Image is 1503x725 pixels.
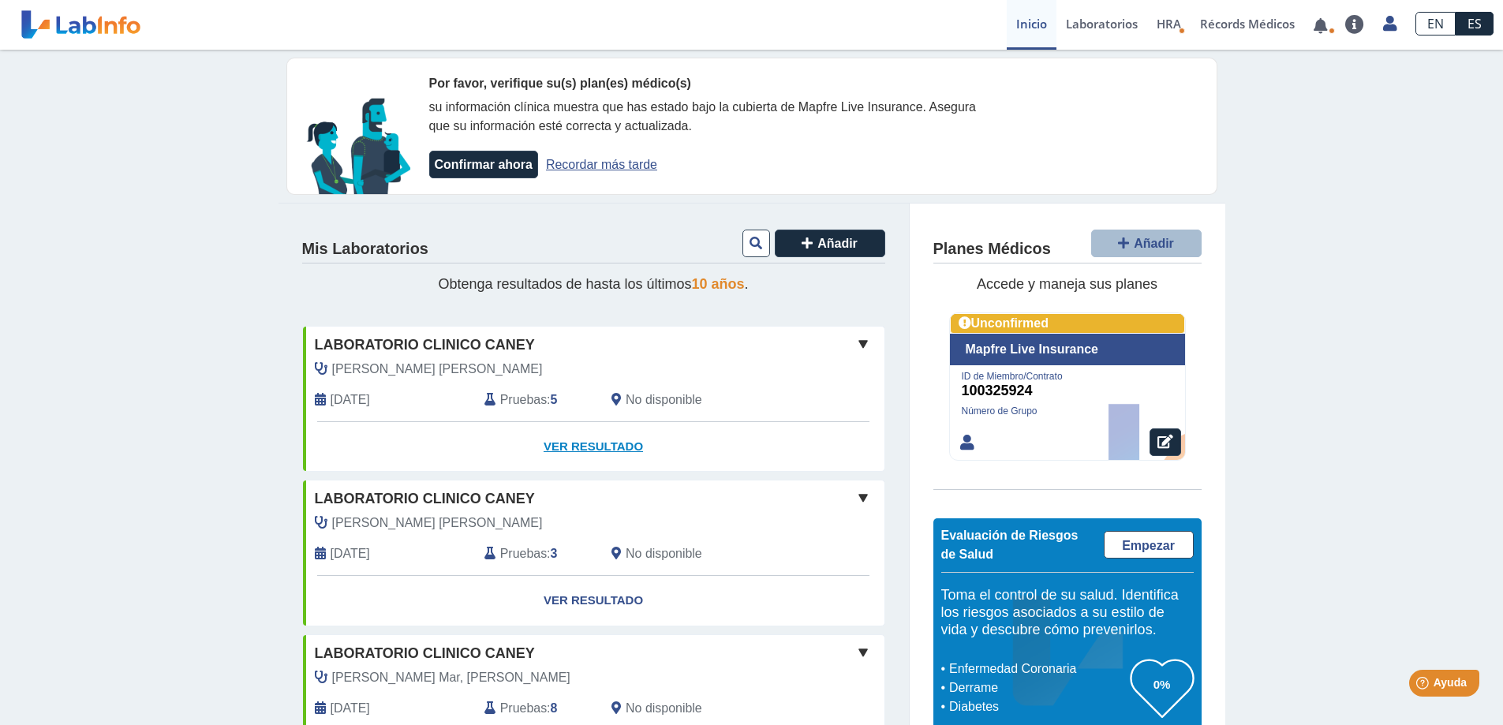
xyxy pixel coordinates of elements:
[429,151,538,178] button: Confirmar ahora
[473,391,600,409] div: :
[438,276,748,292] span: Obtenga resultados de hasta los últimos .
[626,391,702,409] span: No disponible
[429,100,976,133] span: su información clínica muestra que has estado bajo la cubierta de Mapfre Live Insurance. Asegura ...
[315,488,535,510] span: Laboratorio Clinico Caney
[332,514,543,533] span: Vazquez Diaz, Maria
[945,697,1131,716] li: Diabetes
[1415,12,1456,36] a: EN
[1122,539,1175,552] span: Empezar
[626,699,702,718] span: No disponible
[551,393,558,406] b: 5
[551,547,558,560] b: 3
[1157,16,1181,32] span: HRA
[775,230,885,257] button: Añadir
[1363,663,1486,708] iframe: Help widget launcher
[500,391,547,409] span: Pruebas
[1456,12,1494,36] a: ES
[817,237,858,250] span: Añadir
[1134,237,1174,250] span: Añadir
[331,699,370,718] span: 2025-05-13
[331,544,370,563] span: 2025-06-02
[315,334,535,356] span: Laboratorio Clinico Caney
[473,544,600,563] div: :
[473,699,600,718] div: :
[332,360,543,379] span: Vazquez Diaz, Maria
[1131,675,1194,694] h3: 0%
[302,240,428,259] h4: Mis Laboratorios
[941,529,1079,561] span: Evaluación de Riesgos de Salud
[692,276,745,292] span: 10 años
[1091,230,1202,257] button: Añadir
[429,74,989,93] div: Por favor, verifique su(s) plan(es) médico(s)
[551,701,558,715] b: 8
[303,422,884,472] a: Ver Resultado
[933,240,1051,259] h4: Planes Médicos
[500,544,547,563] span: Pruebas
[1104,531,1194,559] a: Empezar
[331,391,370,409] span: 2025-09-02
[546,158,657,171] a: Recordar más tarde
[945,660,1131,678] li: Enfermedad Coronaria
[315,643,535,664] span: Laboratorio Clinico Caney
[977,276,1157,292] span: Accede y maneja sus planes
[626,544,702,563] span: No disponible
[500,699,547,718] span: Pruebas
[945,678,1131,697] li: Derrame
[941,587,1194,638] h5: Toma el control de su salud. Identifica los riesgos asociados a su estilo de vida y descubre cómo...
[303,576,884,626] a: Ver Resultado
[332,668,570,687] span: Fernandez Mar, Maria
